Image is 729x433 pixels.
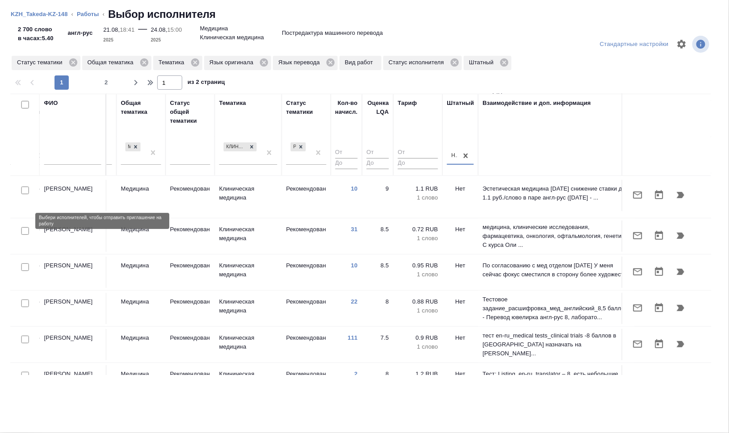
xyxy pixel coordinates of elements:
[649,297,670,319] button: Открыть календарь загрузки
[21,263,29,271] input: Выбери исполнителей, чтобы отправить приглашение на работу
[71,10,73,19] li: ‹
[649,184,670,206] button: Открыть календарь загрузки
[483,184,630,202] p: Эстетическая медицина [DATE] снижение ставки до 1.1 руб./слово в паре англ-рус ([DATE] - ...
[219,184,277,202] p: Клиническая медицина
[598,37,671,51] div: split button
[398,158,438,169] input: До
[21,372,29,379] input: Выбери исполнителей, чтобы отправить приглашение на работу
[117,221,166,252] td: Медицина
[398,333,438,342] p: 0.9 RUB
[286,99,327,117] div: Статус тематики
[335,99,358,117] div: Кол-во начисл.
[278,58,323,67] p: Язык перевода
[219,333,277,351] p: Клиническая медицина
[40,257,107,288] td: [PERSON_NAME]
[21,336,29,343] input: Выбери исполнителей, чтобы отправить приглашение на работу
[447,99,474,108] div: Штатный
[452,152,459,160] div: Нет
[282,365,331,396] td: Рекомендован
[126,142,131,152] div: Медицина
[117,180,166,211] td: Медицина
[11,7,718,21] nav: breadcrumb
[398,306,438,315] p: 1 слово
[692,36,711,53] span: Посмотреть информацию
[12,56,80,70] div: Статус тематики
[159,58,188,67] p: Тематика
[204,56,272,70] div: Язык оригинала
[219,297,277,315] p: Клиническая медицина
[166,221,215,252] td: Рекомендован
[398,184,438,193] p: 1.1 RUB
[44,99,58,108] div: ФИО
[351,185,358,192] a: 10
[398,147,438,158] input: От
[362,365,394,396] td: 8
[362,257,394,288] td: 8.5
[11,11,68,17] a: KZH_Takeda-KZ-148
[443,257,478,288] td: Нет
[443,293,478,324] td: Нет
[200,24,228,33] p: Медицина
[138,21,147,45] div: —
[166,365,215,396] td: Рекомендован
[362,329,394,360] td: 7.5
[670,333,691,355] button: Продолжить
[335,158,358,169] input: До
[188,77,225,90] span: из 2 страниц
[649,261,670,283] button: Открыть календарь загрузки
[219,370,277,387] p: Клиническая медицина
[219,225,277,243] p: Клиническая медицина
[282,221,331,252] td: Рекомендован
[670,225,691,246] button: Продолжить
[649,225,670,246] button: Открыть календарь загрузки
[82,56,151,70] div: Общая тематика
[355,371,358,377] a: 2
[282,293,331,324] td: Рекомендован
[166,293,215,324] td: Рекомендован
[351,262,358,269] a: 10
[398,297,438,306] p: 0.88 RUB
[219,261,277,279] p: Клиническая медицина
[117,365,166,396] td: Медицина
[21,187,29,194] input: Выбери исполнителей, чтобы отправить приглашение на работу
[671,33,692,55] span: Настроить таблицу
[367,99,389,117] div: Оценка LQA
[627,225,649,246] button: Отправить предложение о работе
[351,298,358,305] a: 22
[167,26,182,33] p: 15:00
[627,184,649,206] button: Отправить предложение о работе
[398,370,438,379] p: 1.2 RUB
[351,226,358,233] a: 31
[117,329,166,360] td: Медицина
[103,26,120,33] p: 21.08,
[40,180,107,211] td: [PERSON_NAME]
[17,58,66,67] p: Статус тематики
[670,184,691,206] button: Продолжить
[367,147,389,158] input: От
[99,75,113,90] button: 2
[443,221,478,252] td: Нет
[398,261,438,270] p: 0.95 RUB
[443,180,478,211] td: Нет
[627,370,649,391] button: Отправить предложение о работе
[223,142,258,153] div: Клиническая медицина
[40,365,107,396] td: [PERSON_NAME]
[282,329,331,360] td: Рекомендован
[290,142,307,153] div: Рекомендован
[362,293,394,324] td: 8
[209,58,257,67] p: Язык оригинала
[367,158,389,169] input: До
[362,221,394,252] td: 8.5
[291,142,296,152] div: Рекомендован
[170,99,210,125] div: Статус общей тематики
[125,142,142,153] div: Медицина
[348,334,358,341] a: 111
[483,223,630,250] p: медицина, клинические исследования, фармацевтика, онкология, офтальмология, генетика С курса Оли ...
[40,329,107,360] td: [PERSON_NAME]
[649,370,670,391] button: Открыть календарь загрузки
[443,329,478,360] td: Нет
[282,180,331,211] td: Рекомендован
[166,180,215,211] td: Рекомендован
[398,99,417,108] div: Тариф
[398,234,438,243] p: 1 слово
